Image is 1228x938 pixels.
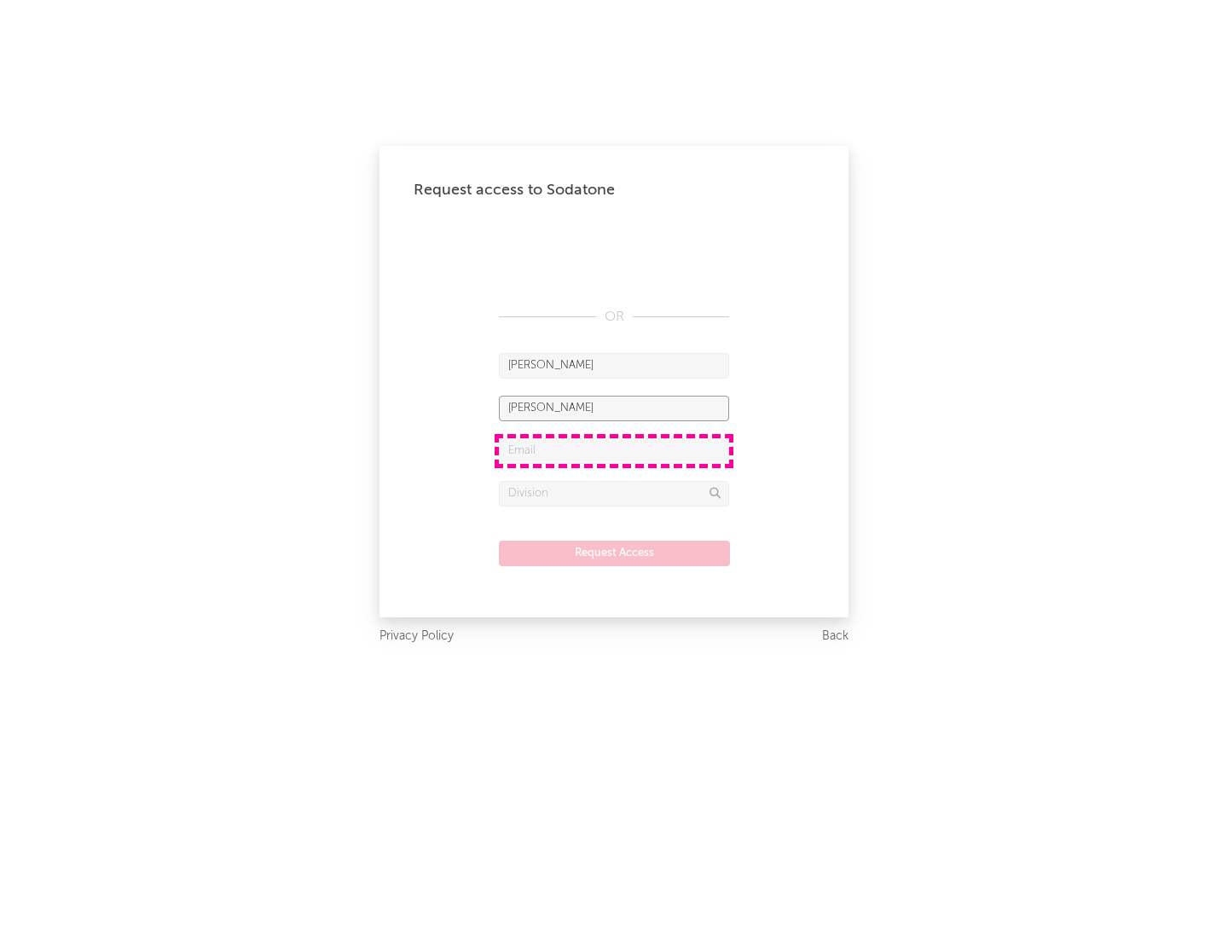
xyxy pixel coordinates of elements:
[499,541,730,566] button: Request Access
[499,481,729,507] input: Division
[499,307,729,327] div: OR
[414,180,814,200] div: Request access to Sodatone
[822,626,849,647] a: Back
[499,396,729,421] input: Last Name
[499,353,729,379] input: First Name
[379,626,454,647] a: Privacy Policy
[499,438,729,464] input: Email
